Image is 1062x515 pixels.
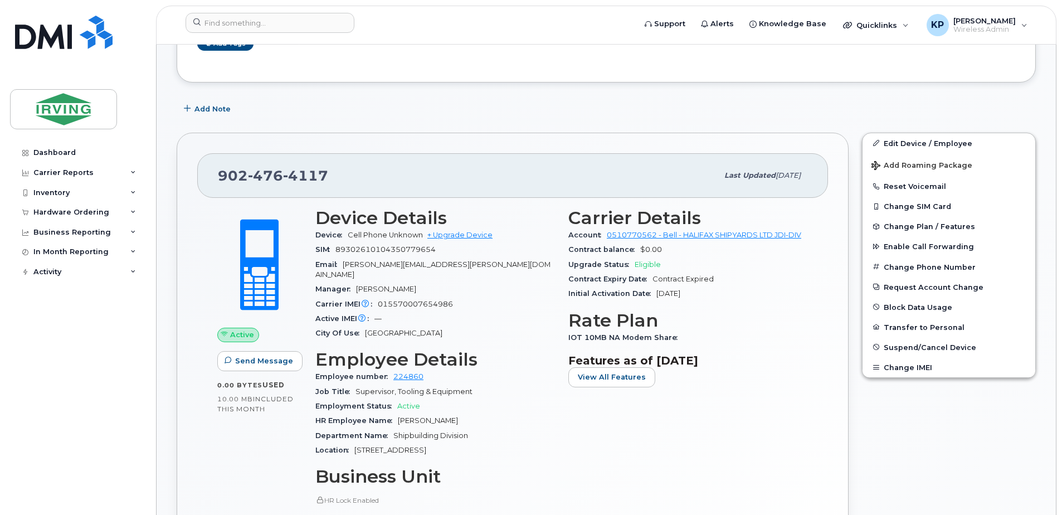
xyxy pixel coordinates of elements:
[315,285,356,293] span: Manager
[654,18,685,30] span: Support
[262,381,285,389] span: used
[230,329,254,340] span: Active
[863,196,1035,216] button: Change SIM Card
[568,231,607,239] span: Account
[884,222,975,231] span: Change Plan / Features
[315,495,555,505] p: HR Lock Enabled
[953,25,1016,34] span: Wireless Admin
[315,446,354,454] span: Location
[863,317,1035,337] button: Transfer to Personal
[568,208,808,228] h3: Carrier Details
[863,236,1035,256] button: Enable Call Forwarding
[710,18,734,30] span: Alerts
[863,133,1035,153] a: Edit Device / Employee
[315,372,393,381] span: Employee number
[652,275,714,283] span: Contract Expired
[283,167,328,184] span: 4117
[568,289,656,298] span: Initial Activation Date
[863,257,1035,277] button: Change Phone Number
[315,402,397,410] span: Employment Status
[348,231,423,239] span: Cell Phone Unknown
[863,216,1035,236] button: Change Plan / Features
[863,357,1035,377] button: Change IMEI
[863,153,1035,176] button: Add Roaming Package
[315,314,374,323] span: Active IMEI
[315,349,555,370] h3: Employee Details
[186,13,354,33] input: Find something...
[568,275,652,283] span: Contract Expiry Date
[335,245,436,254] span: 89302610104350779654
[568,367,655,387] button: View All Features
[398,416,458,425] span: [PERSON_NAME]
[863,176,1035,196] button: Reset Voicemail
[724,171,776,179] span: Last updated
[235,356,293,366] span: Send Message
[568,310,808,331] h3: Rate Plan
[693,13,742,35] a: Alerts
[315,231,348,239] span: Device
[835,14,917,36] div: Quicklinks
[315,208,555,228] h3: Device Details
[315,416,398,425] span: HR Employee Name
[315,387,355,396] span: Job Title
[607,231,801,239] a: 0510770562 - Bell - HALIFAX SHIPYARDS LTD JDI-DIV
[315,329,365,337] span: City Of Use
[568,333,683,342] span: IOT 10MB NA Modem Share
[427,231,493,239] a: + Upgrade Device
[194,104,231,114] span: Add Note
[315,431,393,440] span: Department Name
[315,467,555,487] h3: Business Unit
[315,245,335,254] span: SIM
[776,171,801,179] span: [DATE]
[217,395,253,403] span: 10.00 MB
[640,245,662,254] span: $0.00
[953,16,1016,25] span: [PERSON_NAME]
[217,381,262,389] span: 0.00 Bytes
[871,161,972,172] span: Add Roaming Package
[568,260,635,269] span: Upgrade Status
[177,99,240,119] button: Add Note
[568,354,808,367] h3: Features as of [DATE]
[884,242,974,251] span: Enable Call Forwarding
[315,260,343,269] span: Email
[742,13,834,35] a: Knowledge Base
[365,329,442,337] span: [GEOGRAPHIC_DATA]
[863,277,1035,297] button: Request Account Change
[863,337,1035,357] button: Suspend/Cancel Device
[635,260,661,269] span: Eligible
[919,14,1035,36] div: Karen Perera
[393,372,423,381] a: 224860
[378,300,453,308] span: 015570007654986
[356,285,416,293] span: [PERSON_NAME]
[856,21,897,30] span: Quicklinks
[656,289,680,298] span: [DATE]
[931,18,944,32] span: KP
[315,260,551,279] span: [PERSON_NAME][EMAIL_ADDRESS][PERSON_NAME][DOMAIN_NAME]
[354,446,426,454] span: [STREET_ADDRESS]
[568,245,640,254] span: Contract balance
[759,18,826,30] span: Knowledge Base
[637,13,693,35] a: Support
[884,343,976,351] span: Suspend/Cancel Device
[217,351,303,371] button: Send Message
[397,402,420,410] span: Active
[374,314,382,323] span: —
[315,300,378,308] span: Carrier IMEI
[393,431,468,440] span: Shipbuilding Division
[863,297,1035,317] button: Block Data Usage
[578,372,646,382] span: View All Features
[248,167,283,184] span: 476
[218,167,328,184] span: 902
[355,387,472,396] span: Supervisor, Tooling & Equipment
[217,395,294,413] span: included this month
